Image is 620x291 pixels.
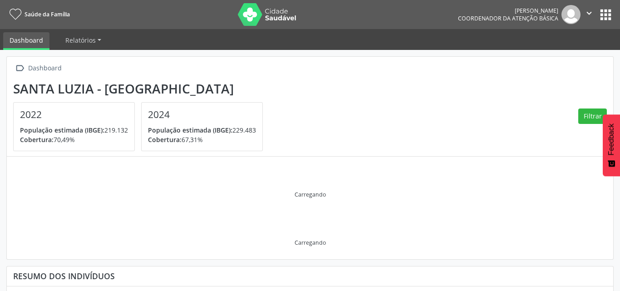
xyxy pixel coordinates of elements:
[295,239,326,247] div: Carregando
[603,114,620,176] button: Feedback - Mostrar pesquisa
[458,15,558,22] span: Coordenador da Atenção Básica
[6,7,70,22] a: Saúde da Família
[20,125,128,135] p: 219.132
[20,126,104,134] span: População estimada (IBGE):
[584,8,594,18] i: 
[20,135,54,144] span: Cobertura:
[578,109,607,124] button: Filtrar
[148,135,182,144] span: Cobertura:
[295,191,326,198] div: Carregando
[65,36,96,44] span: Relatórios
[148,126,232,134] span: População estimada (IBGE):
[607,123,615,155] span: Feedback
[25,10,70,18] span: Saúde da Família
[3,32,49,50] a: Dashboard
[148,109,256,120] h4: 2024
[148,135,256,144] p: 67,31%
[26,62,63,75] div: Dashboard
[13,62,63,75] a:  Dashboard
[20,135,128,144] p: 70,49%
[59,32,108,48] a: Relatórios
[581,5,598,24] button: 
[13,81,269,96] div: Santa Luzia - [GEOGRAPHIC_DATA]
[13,271,607,281] div: Resumo dos indivíduos
[561,5,581,24] img: img
[13,62,26,75] i: 
[598,7,614,23] button: apps
[458,7,558,15] div: [PERSON_NAME]
[148,125,256,135] p: 229.483
[20,109,128,120] h4: 2022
